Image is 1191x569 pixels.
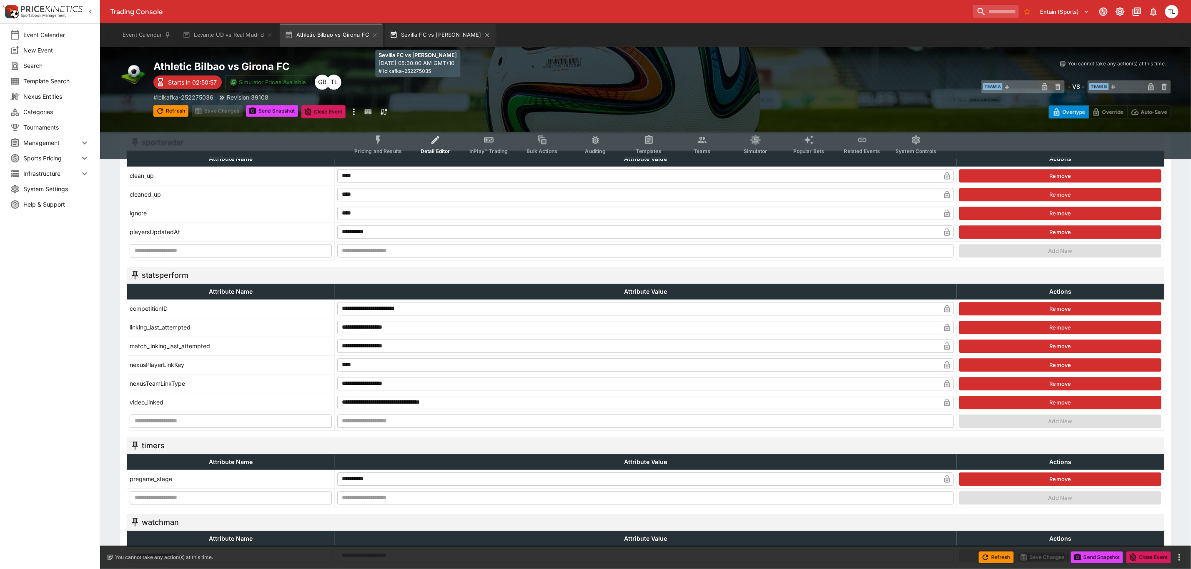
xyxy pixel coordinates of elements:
h2: Copy To Clipboard [153,60,662,73]
td: nexusTeamLinkType [127,374,335,393]
button: Auto-Save [1127,105,1171,118]
p: Copy To Clipboard [153,93,213,102]
span: Nexus Entities [23,92,90,101]
span: # lclkafka-252275035 [379,67,457,75]
button: Remove [959,358,1161,372]
button: Event Calendar [118,23,176,47]
button: Close Event [301,105,346,118]
button: Remove [959,396,1161,409]
h6: - VS - [1068,82,1084,91]
img: soccer.png [120,60,147,87]
button: Remove [959,377,1161,390]
div: Start From [1049,105,1171,118]
button: Remove [959,207,1161,220]
button: Sevilla FC vs [PERSON_NAME] [385,23,496,47]
td: video_linked [127,393,335,412]
span: Help & Support [23,200,90,209]
th: Attribute Value [334,531,957,546]
button: No Bookmarks [1020,5,1034,18]
th: Actions [957,454,1164,469]
th: Actions [957,531,1164,546]
span: Search [23,61,90,70]
button: Trent Lewis [1163,2,1181,21]
div: Trent Lewis [1165,5,1178,18]
button: Toggle light/dark mode [1113,4,1128,19]
span: New Event [23,46,90,55]
td: playersUpdatedAt [127,222,335,241]
button: Remove [959,302,1161,315]
button: Remove [959,472,1161,486]
img: Sportsbook Management [21,14,66,17]
p: Override [1102,107,1123,116]
td: ignore [127,204,335,222]
span: Simulator [744,148,767,155]
span: Related Events [844,148,880,155]
p: [DATE] 05:30:00 AM GMT+10 [379,59,457,67]
button: Send Snapshot [246,105,298,117]
span: Popular Bets [793,148,825,155]
button: Remove [959,339,1161,353]
h5: watchman [142,517,179,527]
input: search [973,5,1019,18]
button: Remove [959,169,1161,182]
button: Levante UD vs Real Madrid [178,23,278,47]
span: Infrastructure [23,169,80,178]
td: linking_last_attempted [127,318,335,337]
th: Attribute Value [334,454,957,469]
span: Templates [636,148,662,155]
span: System Settings [23,185,90,193]
span: Bulk Actions [527,148,557,155]
div: Trent Lewis [326,75,341,90]
span: Team B [1089,83,1109,90]
span: Sports Pricing [23,154,80,162]
button: Overtype [1049,105,1089,118]
span: Team A [983,83,1003,90]
td: match_linking_last_attempted [127,337,335,355]
span: Pricing and Results [354,148,402,155]
span: Event Calendar [23,30,90,39]
p: Sevilla FC vs [PERSON_NAME] [379,51,457,59]
span: Categories [23,107,90,116]
button: Athletic Bilbao vs Girona FC [280,23,383,47]
th: Attribute Value [334,284,957,299]
button: Close Event [1126,552,1171,563]
button: Connected to PK [1096,4,1111,19]
span: System Controls [895,148,936,155]
p: You cannot take any action(s) at this time. [115,554,213,561]
img: PriceKinetics Logo [3,3,19,20]
img: PriceKinetics [21,6,83,12]
th: Actions [957,284,1164,299]
p: Overtype [1063,107,1085,116]
button: Refresh [153,105,188,117]
th: Attribute Name [127,531,335,546]
h5: timers [142,441,165,450]
td: cleaned_up [127,185,335,204]
span: Tournaments [23,123,90,132]
button: Refresh [979,552,1014,563]
span: Template Search [23,77,90,85]
button: Documentation [1129,4,1144,19]
td: competitionID [127,299,335,318]
div: Trading Console [110,7,970,16]
p: Revision 39108 [227,93,268,102]
p: Auto-Save [1141,107,1167,116]
p: You cannot take any action(s) at this time. [1068,60,1166,67]
span: Management [23,138,80,147]
span: InPlay™ Trading [469,148,508,155]
th: Attribute Name [127,284,335,299]
span: Auditing [585,148,606,155]
button: Override [1088,105,1127,118]
button: Select Tenant [1036,5,1094,18]
div: Event type filters [348,130,943,160]
button: Remove [959,225,1161,239]
button: Remove [959,321,1161,334]
td: nexusPlayerLinkKey [127,355,335,374]
h5: statsperform [142,270,188,280]
button: Remove [959,188,1161,201]
td: pregame_stage [127,469,335,488]
button: more [1174,552,1184,562]
span: Teams [694,148,710,155]
td: clean_up [127,166,335,185]
th: Attribute Name [127,454,335,469]
button: Simulator Prices Available [225,75,311,89]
